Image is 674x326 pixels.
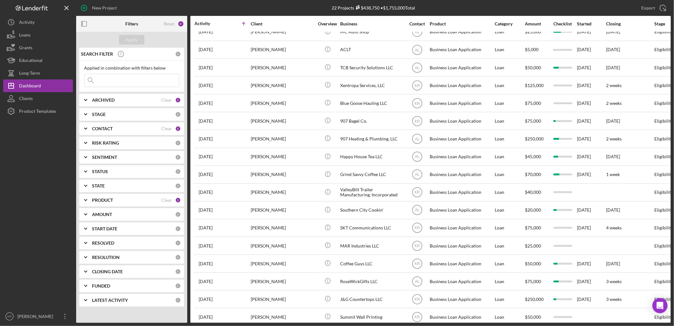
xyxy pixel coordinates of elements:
[495,184,524,201] div: Loan
[3,54,73,67] button: Educational
[525,118,541,124] span: $75,000
[525,189,541,195] span: $40,000
[525,172,541,177] span: $70,000
[577,77,605,94] div: [DATE]
[415,48,420,52] text: AL
[84,65,179,71] div: Applied in combination with filters below
[606,225,622,230] time: 4 weeks
[175,112,181,117] div: 0
[199,154,213,159] time: 2025-08-13 21:19
[495,21,524,26] div: Category
[175,240,181,246] div: 0
[641,2,655,14] div: Export
[495,255,524,272] div: Loan
[495,130,524,147] div: Loan
[430,148,493,165] div: Business Loan Application
[525,225,541,230] span: $75,000
[161,126,172,131] div: Clear
[340,130,404,147] div: 907 Heating & Plumbing, LLC
[178,21,184,27] div: 4
[3,29,73,41] a: Loans
[92,183,105,188] b: STATE
[3,41,73,54] button: Grants
[3,105,73,118] a: Product Templates
[251,273,314,290] div: [PERSON_NAME]
[495,59,524,76] div: Loan
[414,190,420,195] text: KR
[495,291,524,308] div: Loan
[340,202,404,219] div: Southern City Cookin'
[19,92,33,106] div: Clients
[199,315,213,320] time: 2025-09-09 17:41
[414,315,420,320] text: KR
[16,310,57,324] div: [PERSON_NAME]
[251,77,314,94] div: [PERSON_NAME]
[251,41,314,58] div: [PERSON_NAME]
[175,140,181,146] div: 0
[92,283,110,289] b: FUNDED
[577,21,605,26] div: Started
[92,212,112,217] b: AMOUNT
[3,79,73,92] button: Dashboard
[577,95,605,112] div: [DATE]
[316,21,340,26] div: Overview
[340,24,404,40] div: MC Auto Shop
[199,83,213,88] time: 2025-08-07 23:21
[175,212,181,217] div: 0
[251,202,314,219] div: [PERSON_NAME]
[577,112,605,129] div: [DATE]
[199,225,213,230] time: 2025-08-22 00:22
[415,279,420,284] text: AL
[340,220,404,236] div: SKT Communications LLC
[92,255,120,260] b: RESOLUTION
[430,24,493,40] div: Business Loan Application
[161,98,172,103] div: Clear
[199,29,213,34] time: 2025-07-18 00:58
[577,291,605,308] div: [DATE]
[577,130,605,147] div: [DATE]
[430,273,493,290] div: Business Loan Application
[430,166,493,183] div: Business Loan Application
[495,41,524,58] div: Loan
[199,297,213,302] time: 2025-09-08 22:09
[414,83,420,88] text: KR
[175,51,181,57] div: 0
[415,137,420,141] text: AL
[430,237,493,254] div: Business Loan Application
[430,184,493,201] div: Business Loan Application
[340,309,404,325] div: Summit Wall Printing
[175,269,181,275] div: 0
[340,41,404,58] div: ACLT
[3,67,73,79] button: Long-Term
[251,130,314,147] div: [PERSON_NAME]
[199,243,213,248] time: 2025-08-26 20:40
[495,237,524,254] div: Loan
[251,255,314,272] div: [PERSON_NAME]
[606,83,622,88] time: 2 weeks
[92,226,117,231] b: START DATE
[92,169,108,174] b: STATUS
[175,126,181,132] div: 2
[415,155,420,159] text: AL
[577,255,605,272] div: [DATE]
[251,59,314,76] div: [PERSON_NAME]
[19,67,40,81] div: Long-Term
[577,41,605,58] div: [DATE]
[495,202,524,219] div: Loan
[606,118,620,124] time: [DATE]
[340,237,404,254] div: MAR Industries LLC
[195,21,222,26] div: Activity
[199,47,213,52] time: 2025-07-23 21:45
[525,279,541,284] span: $75,000
[251,237,314,254] div: [PERSON_NAME]
[19,41,32,56] div: Grants
[92,155,117,160] b: SENTIMENT
[3,92,73,105] a: Clients
[495,166,524,183] div: Loan
[495,95,524,112] div: Loan
[175,197,181,203] div: 1
[175,255,181,260] div: 0
[3,16,73,29] button: Activity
